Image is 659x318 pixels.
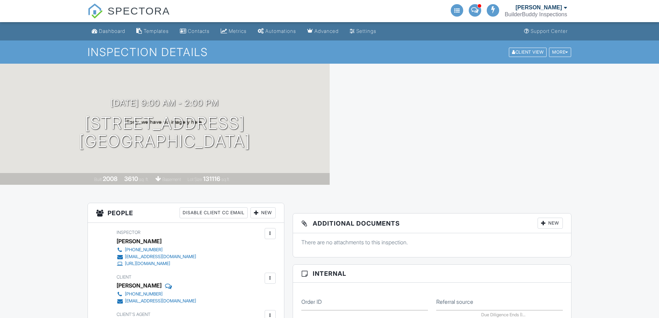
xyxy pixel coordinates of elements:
[293,213,571,233] h3: Additional Documents
[508,49,548,54] a: Client View
[88,10,170,23] a: SPECTORA
[117,298,196,305] a: [EMAIL_ADDRESS][DOMAIN_NAME]
[187,177,202,182] span: Lot Size
[88,3,103,19] img: The Best Home Inspection Software - Spectora
[265,28,296,34] div: Automations
[515,4,562,11] div: [PERSON_NAME]
[139,177,149,182] span: sq. ft.
[538,218,563,229] div: New
[125,254,196,260] div: [EMAIL_ADDRESS][DOMAIN_NAME]
[229,28,247,34] div: Metrics
[125,291,163,297] div: [PHONE_NUMBER]
[255,25,299,38] a: Automations (Advanced)
[356,28,376,34] div: Settings
[88,203,284,223] h3: People
[481,312,525,317] label: Due Diligence Ends (If none, enter today)
[301,238,563,246] p: There are no attachments to this inspection.
[117,246,196,253] a: [PHONE_NUMBER]
[521,25,570,38] a: Support Center
[117,260,196,267] a: [URL][DOMAIN_NAME]
[531,28,568,34] div: Support Center
[203,175,220,182] div: 131116
[250,207,276,218] div: New
[124,175,138,182] div: 3610
[117,291,196,298] a: [PHONE_NUMBER]
[505,11,567,18] div: BuilderBuddy Inspections
[125,261,170,266] div: [URL][DOMAIN_NAME]
[134,25,172,38] a: Templates
[94,177,102,182] span: Built
[108,3,170,18] span: SPECTORA
[111,98,219,108] h3: [DATE] 9:00 am - 2:00 pm
[88,46,572,58] h1: Inspection Details
[347,25,379,38] a: Settings
[304,25,341,38] a: Advanced
[117,274,131,280] span: Client
[117,280,162,291] div: [PERSON_NAME]
[117,236,162,246] div: [PERSON_NAME]
[117,312,150,317] span: Client's Agent
[180,207,248,218] div: Disable Client CC Email
[144,28,169,34] div: Templates
[188,28,210,34] div: Contacts
[117,230,140,235] span: Inspector
[125,298,196,304] div: [EMAIL_ADDRESS][DOMAIN_NAME]
[89,25,128,38] a: Dashboard
[117,253,196,260] a: [EMAIL_ADDRESS][DOMAIN_NAME]
[125,247,163,253] div: [PHONE_NUMBER]
[162,177,181,182] span: basement
[314,28,339,34] div: Advanced
[218,25,249,38] a: Metrics
[301,298,322,306] label: Order ID
[103,175,118,182] div: 2008
[221,177,230,182] span: sq.ft.
[436,298,473,306] label: Referral source
[293,265,571,283] h3: Internal
[509,47,547,57] div: Client View
[549,47,571,57] div: More
[99,28,125,34] div: Dashboard
[79,114,250,151] h1: [STREET_ADDRESS] [GEOGRAPHIC_DATA]
[177,25,212,38] a: Contacts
